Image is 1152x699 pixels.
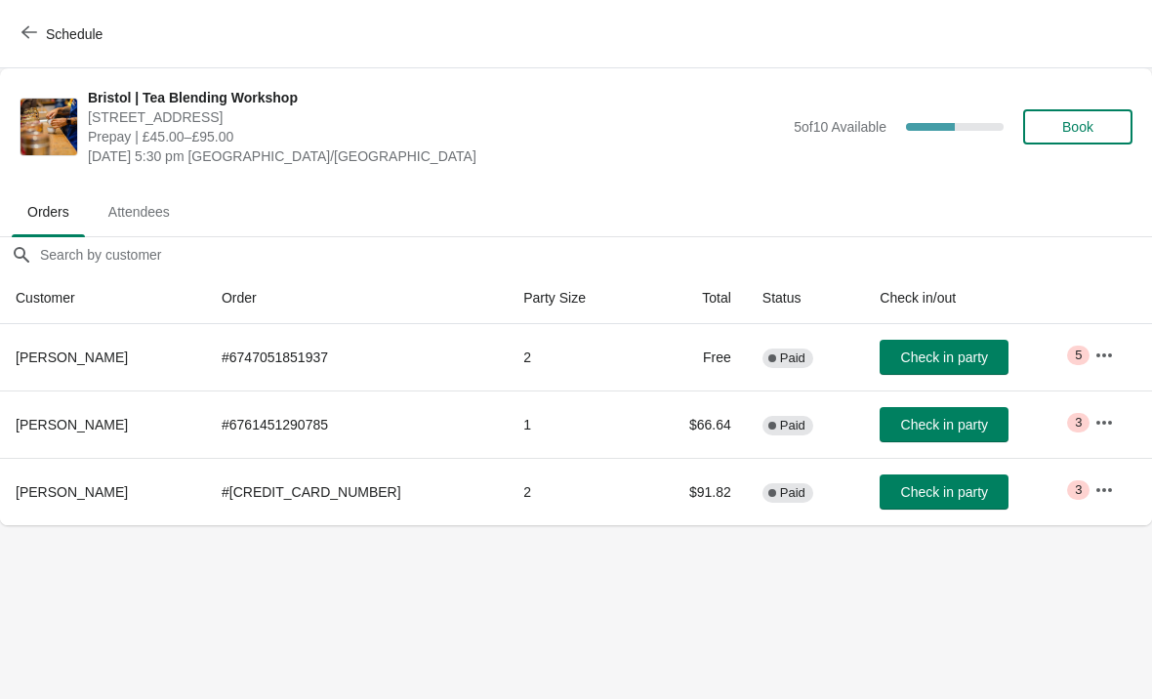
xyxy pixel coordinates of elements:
[747,272,864,324] th: Status
[88,107,784,127] span: [STREET_ADDRESS]
[901,349,988,365] span: Check in party
[880,407,1008,442] button: Check in party
[880,474,1008,510] button: Check in party
[88,146,784,166] span: [DATE] 5:30 pm [GEOGRAPHIC_DATA]/[GEOGRAPHIC_DATA]
[901,484,988,500] span: Check in party
[39,237,1152,272] input: Search by customer
[642,391,747,458] td: $66.64
[780,418,805,433] span: Paid
[1062,119,1093,135] span: Book
[794,119,886,135] span: 5 of 10 Available
[206,272,508,324] th: Order
[508,391,641,458] td: 1
[16,484,128,500] span: [PERSON_NAME]
[206,458,508,525] td: # [CREDIT_CARD_NUMBER]
[21,99,77,155] img: Bristol | Tea Blending Workshop
[46,26,103,42] span: Schedule
[206,324,508,391] td: # 6747051851937
[93,194,185,229] span: Attendees
[206,391,508,458] td: # 6761451290785
[642,458,747,525] td: $91.82
[1075,348,1082,363] span: 5
[1023,109,1132,144] button: Book
[16,417,128,432] span: [PERSON_NAME]
[508,272,641,324] th: Party Size
[864,272,1079,324] th: Check in/out
[901,417,988,432] span: Check in party
[16,349,128,365] span: [PERSON_NAME]
[642,324,747,391] td: Free
[780,350,805,366] span: Paid
[12,194,85,229] span: Orders
[10,17,118,52] button: Schedule
[1075,415,1082,431] span: 3
[508,458,641,525] td: 2
[88,127,784,146] span: Prepay | £45.00–£95.00
[88,88,784,107] span: Bristol | Tea Blending Workshop
[642,272,747,324] th: Total
[780,485,805,501] span: Paid
[880,340,1008,375] button: Check in party
[1075,482,1082,498] span: 3
[508,324,641,391] td: 2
